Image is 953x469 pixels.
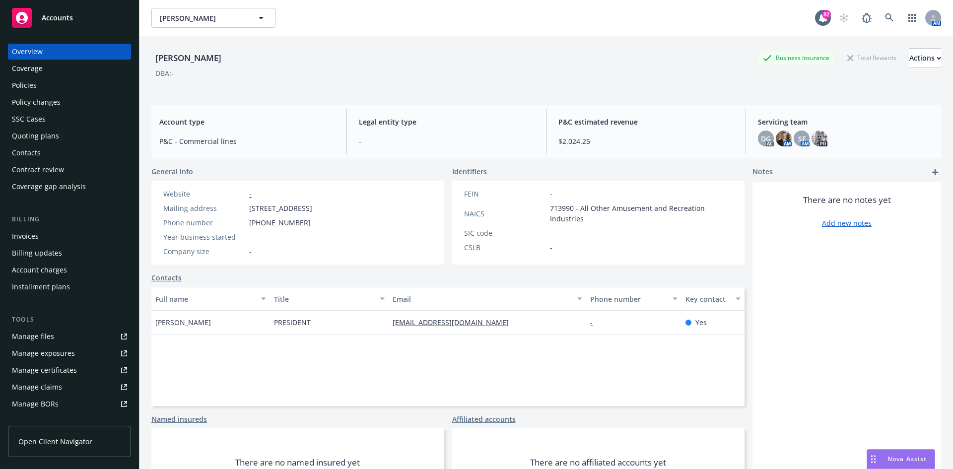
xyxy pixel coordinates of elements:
span: P&C - Commercial lines [159,136,335,146]
div: Policy changes [12,94,61,110]
div: Billing [8,214,131,224]
a: Affiliated accounts [452,414,516,424]
div: Year business started [163,232,245,242]
span: Legal entity type [359,117,534,127]
span: [PERSON_NAME] [155,317,211,328]
div: Company size [163,246,245,257]
a: Invoices [8,228,131,244]
div: Title [274,294,374,304]
div: Drag to move [867,450,880,469]
div: Overview [12,44,43,60]
span: 713990 - All Other Amusement and Recreation Industries [550,203,733,224]
div: Quoting plans [12,128,59,144]
span: General info [151,166,193,177]
span: Nova Assist [887,455,927,463]
div: Manage exposures [12,345,75,361]
a: Manage files [8,329,131,344]
div: Invoices [12,228,39,244]
div: Manage BORs [12,396,59,412]
div: Contract review [12,162,64,178]
a: Add new notes [822,218,872,228]
span: [STREET_ADDRESS] [249,203,312,213]
a: Policies [8,77,131,93]
div: Business Insurance [758,52,834,64]
a: Policy changes [8,94,131,110]
span: P&C estimated revenue [558,117,734,127]
div: Policies [12,77,37,93]
a: Coverage [8,61,131,76]
div: Total Rewards [842,52,901,64]
button: Title [270,287,389,311]
span: There are no affiliated accounts yet [530,457,666,469]
div: SIC code [464,228,546,238]
a: SSC Cases [8,111,131,127]
a: Contacts [151,272,182,283]
span: - [550,242,552,253]
div: Billing updates [12,245,62,261]
a: Search [880,8,899,28]
a: Start snowing [834,8,854,28]
a: Contacts [8,145,131,161]
span: Open Client Navigator [18,436,92,447]
a: Billing updates [8,245,131,261]
a: Summary of insurance [8,413,131,429]
a: Named insureds [151,414,207,424]
span: - [550,189,552,199]
a: Manage certificates [8,362,131,378]
span: Accounts [42,14,73,22]
span: PRESIDENT [274,317,311,328]
a: Accounts [8,4,131,32]
a: [EMAIL_ADDRESS][DOMAIN_NAME] [393,318,517,327]
div: Website [163,189,245,199]
button: Email [389,287,586,311]
span: There are no named insured yet [235,457,360,469]
span: [PERSON_NAME] [160,13,246,23]
a: add [929,166,941,178]
span: - [359,136,534,146]
a: Manage exposures [8,345,131,361]
div: Installment plans [12,279,70,295]
span: DG [761,134,771,144]
img: photo [776,131,792,146]
span: SF [798,134,806,144]
div: Manage files [12,329,54,344]
button: Key contact [681,287,745,311]
div: Account charges [12,262,67,278]
span: - [249,246,252,257]
a: Contract review [8,162,131,178]
div: Phone number [163,217,245,228]
span: Servicing team [758,117,933,127]
button: Actions [909,48,941,68]
button: Nova Assist [867,449,935,469]
button: [PERSON_NAME] [151,8,275,28]
div: FEIN [464,189,546,199]
div: Full name [155,294,255,304]
div: DBA: - [155,68,174,78]
span: Account type [159,117,335,127]
a: Report a Bug [857,8,877,28]
a: Quoting plans [8,128,131,144]
div: CSLB [464,242,546,253]
img: photo [812,131,827,146]
span: Notes [752,166,773,178]
div: Tools [8,315,131,325]
a: Manage BORs [8,396,131,412]
div: Coverage gap analysis [12,179,86,195]
a: Account charges [8,262,131,278]
div: Phone number [590,294,666,304]
div: Actions [909,49,941,67]
span: Yes [695,317,707,328]
span: - [249,232,252,242]
div: Contacts [12,145,41,161]
div: Email [393,294,571,304]
a: Switch app [902,8,922,28]
a: - [590,318,601,327]
span: - [550,228,552,238]
span: $2,024.25 [558,136,734,146]
div: Coverage [12,61,43,76]
button: Phone number [586,287,681,311]
div: Key contact [685,294,730,304]
button: Full name [151,287,270,311]
a: Manage claims [8,379,131,395]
